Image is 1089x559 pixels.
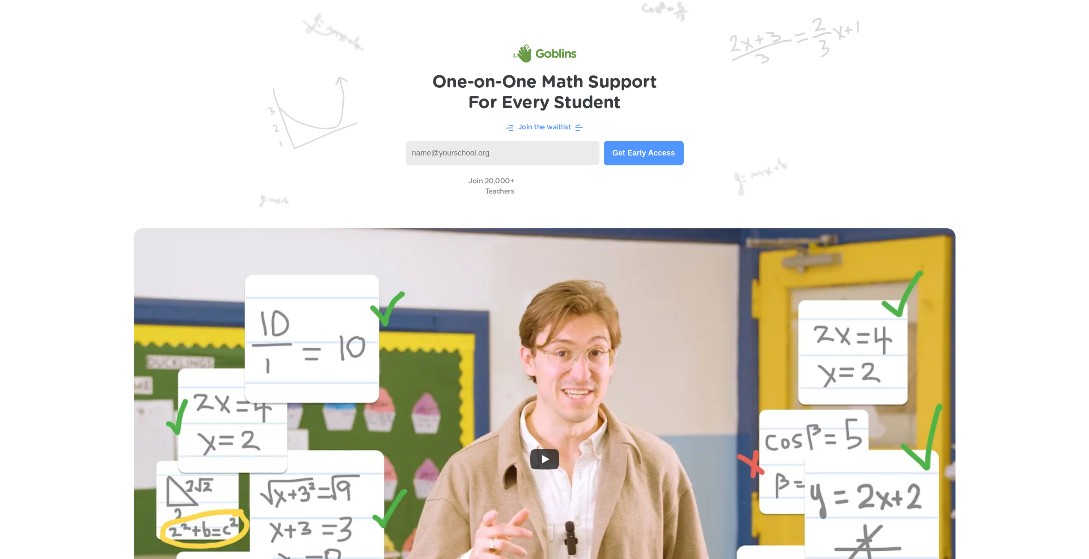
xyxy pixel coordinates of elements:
[406,141,600,165] input: name@yourschool.org
[432,72,657,113] h1: One-on-One Math Support For Every Student
[469,176,514,197] p: Join 20,000+ Teachers
[518,122,571,132] p: Join the waitlist
[530,449,559,469] button: Play
[604,141,683,165] button: Get Early Access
